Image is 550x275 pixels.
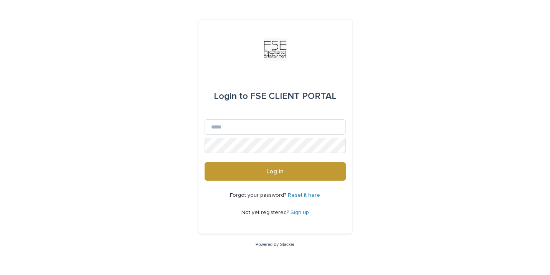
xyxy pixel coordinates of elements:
[288,193,320,198] a: Reset it here
[264,38,287,61] img: Km9EesSdRbS9ajqhBzyo
[205,162,346,181] button: Log in
[241,210,291,215] span: Not yet registered?
[230,193,288,198] span: Forgot your password?
[214,92,248,101] span: Login to
[266,168,284,175] span: Log in
[214,86,337,107] div: FSE CLIENT PORTAL
[256,242,294,247] a: Powered By Stacker
[291,210,309,215] a: Sign up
